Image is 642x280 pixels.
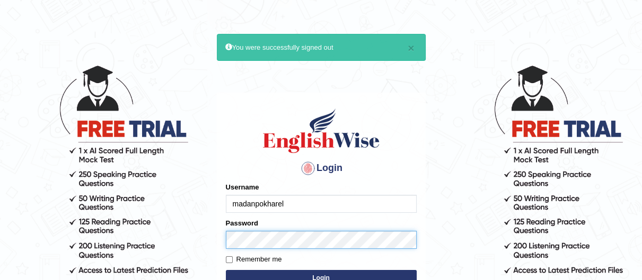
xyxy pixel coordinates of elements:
div: You were successfully signed out [217,34,426,61]
input: Remember me [226,256,233,263]
label: Username [226,182,259,192]
label: Password [226,218,258,228]
button: × [408,42,414,53]
h4: Login [226,160,417,177]
img: Logo of English Wise sign in for intelligent practice with AI [261,107,382,155]
label: Remember me [226,254,282,265]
